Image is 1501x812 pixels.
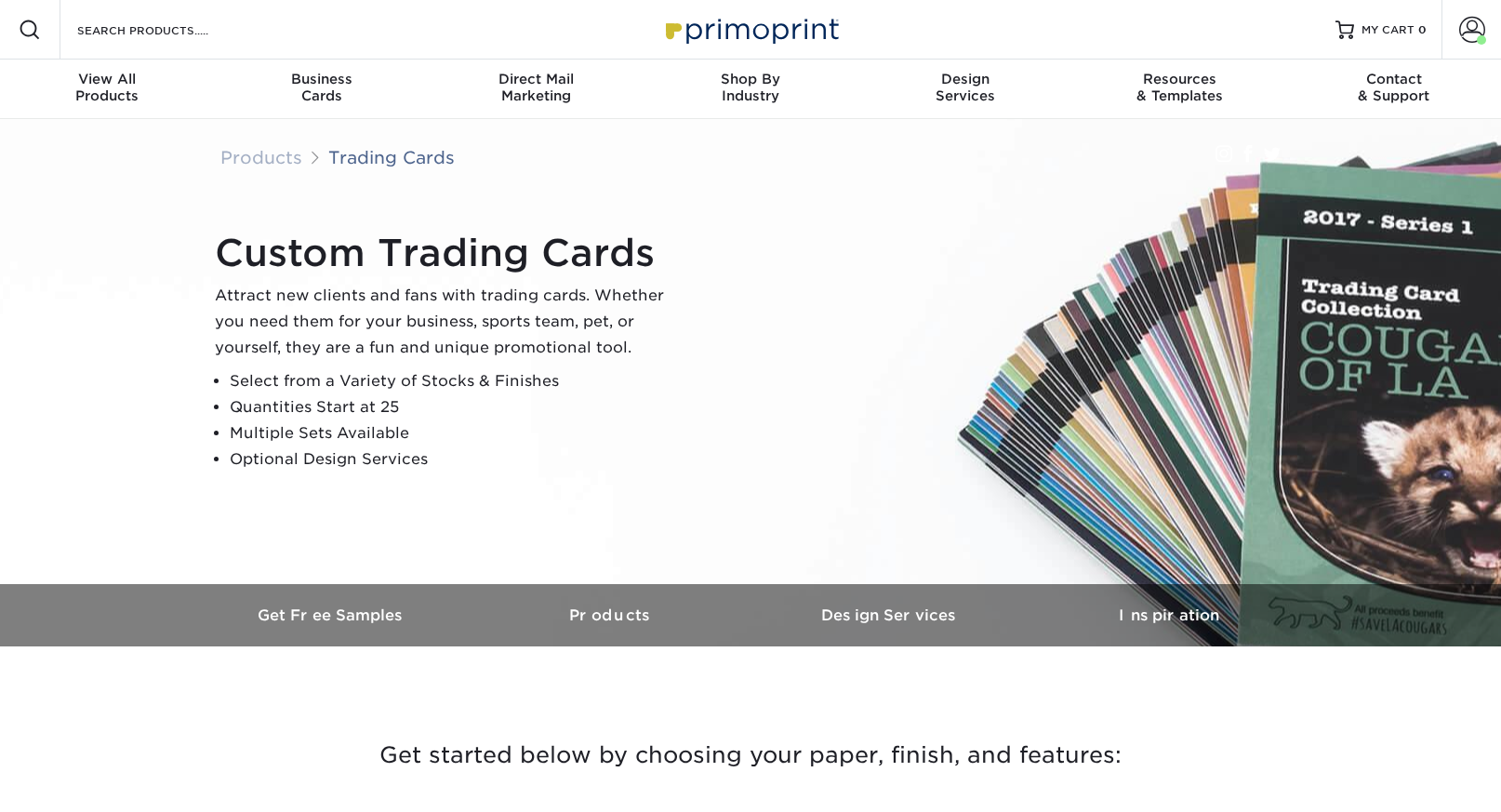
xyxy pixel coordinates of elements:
[230,394,680,420] li: Quantities Start at 25
[429,71,644,104] div: Marketing
[215,71,430,87] span: Business
[644,60,858,119] a: Shop ByIndustry
[215,283,680,361] p: Attract new clients and fans with trading cards. Whether you need them for your business, sports ...
[215,231,680,275] h1: Custom Trading Cards
[1286,71,1501,104] div: & Support
[1072,60,1287,119] a: Resources& Templates
[1029,606,1308,624] h3: Inspiration
[230,446,680,473] li: Optional Design Services
[230,368,680,394] li: Select from a Variety of Stocks & Finishes
[230,420,680,446] li: Multiple Sets Available
[220,147,302,167] a: Products
[658,9,843,49] img: Primoprint
[215,60,430,119] a: BusinessCards
[857,71,1072,104] div: Services
[328,147,455,167] a: Trading Cards
[1072,71,1287,87] span: Resources
[644,71,858,104] div: Industry
[1286,71,1501,87] span: Contact
[1286,60,1501,119] a: Contact& Support
[1418,23,1427,36] span: 0
[750,584,1029,646] a: Design Services
[429,71,644,87] span: Direct Mail
[472,584,750,646] a: Products
[206,713,1295,797] h3: Get started below by choosing your paper, finish, and features:
[750,606,1029,624] h3: Design Services
[193,606,472,624] h3: Get Free Samples
[644,71,858,87] span: Shop By
[857,71,1072,87] span: Design
[1362,22,1415,38] span: MY CART
[857,60,1072,119] a: DesignServices
[75,19,257,41] input: SEARCH PRODUCTS.....
[1072,71,1287,104] div: & Templates
[429,60,644,119] a: Direct MailMarketing
[193,584,472,646] a: Get Free Samples
[472,606,750,624] h3: Products
[215,71,430,104] div: Cards
[1029,584,1308,646] a: Inspiration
